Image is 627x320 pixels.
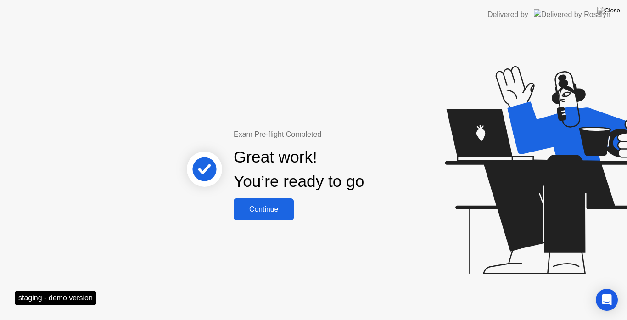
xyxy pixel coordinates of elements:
[234,129,423,140] div: Exam Pre-flight Completed
[15,291,96,305] div: staging - demo version
[597,7,620,14] img: Close
[234,198,294,220] button: Continue
[596,289,618,311] div: Open Intercom Messenger
[534,9,610,20] img: Delivered by Rosalyn
[234,145,364,194] div: Great work! You’re ready to go
[236,205,291,213] div: Continue
[487,9,528,20] div: Delivered by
